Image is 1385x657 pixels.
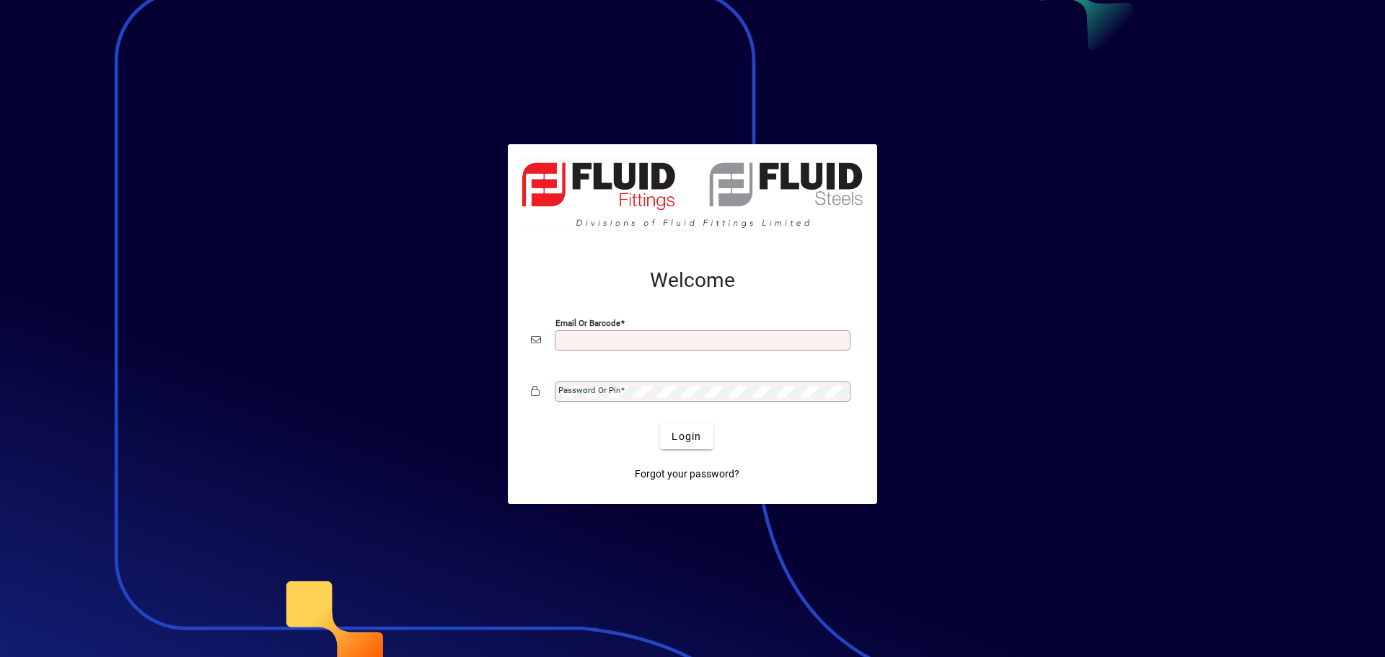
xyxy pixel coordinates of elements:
h2: Welcome [531,268,854,293]
span: Login [672,429,701,444]
a: Forgot your password? [629,461,745,487]
span: Forgot your password? [635,467,739,482]
mat-label: Email or Barcode [555,318,620,328]
mat-label: Password or Pin [558,385,620,395]
button: Login [660,423,713,449]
